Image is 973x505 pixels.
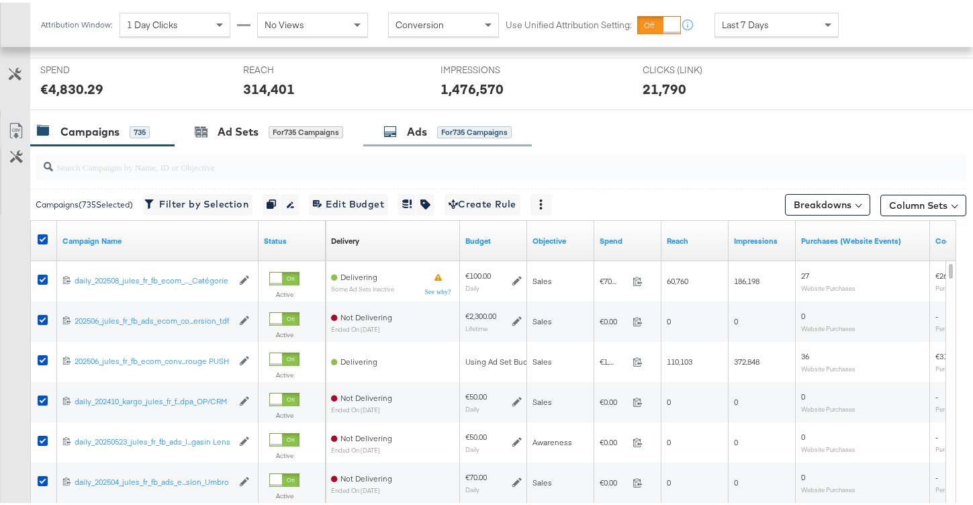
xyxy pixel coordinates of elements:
[801,443,855,451] sub: Website Purchases
[465,402,479,410] sub: Daily
[465,268,491,279] div: €100.00
[269,449,299,457] label: Active
[331,444,392,451] sub: ended on [DATE]
[62,233,253,244] a: Your campaign name.
[243,61,344,74] span: REACH
[449,193,516,210] span: Create Rule
[734,233,790,244] a: The number of times your ad was served. On mobile apps an ad is counted as served the first time ...
[340,310,392,320] span: Not Delivering
[734,475,738,485] span: 0
[667,314,671,324] span: 0
[396,16,444,28] span: Conversion
[801,233,925,244] a: The number of times a purchase was made tracked by your Custom Audience pixel on your website aft...
[935,402,971,410] sub: Per Purchase
[465,429,487,440] div: €50.00
[667,394,671,404] span: 0
[127,16,178,28] span: 1 Day Clicks
[309,191,388,213] button: Edit Budget
[340,471,392,481] span: Not Delivering
[75,273,232,283] div: daily_202508_jules_fr_fb_ecom_..._Catégorie
[734,273,759,283] span: 186,198
[667,475,671,485] span: 0
[331,283,394,290] sub: Some Ad Sets Inactive
[532,233,589,244] a: Your campaign's objective.
[269,408,299,417] label: Active
[75,474,232,486] a: daily_202504_jules_fr_fb_ads_e...sion_Umbro
[40,77,103,96] div: €4,830.29
[935,443,971,451] sub: Per Purchase
[667,434,671,445] span: 0
[437,124,512,136] div: for 735 Campaigns
[532,354,552,364] span: Sales
[465,322,488,330] sub: Lifetime
[667,273,688,283] span: 60,760
[313,193,384,210] span: Edit Budget
[532,475,552,485] span: Sales
[600,394,627,404] span: €0.00
[331,323,392,330] sub: ended on [DATE]
[801,402,855,410] sub: Website Purchases
[445,191,520,213] button: Create Rule
[935,281,971,289] sub: Per Purchase
[465,443,479,451] sub: Daily
[75,434,232,445] a: daily_20250523_jules_fr_fb_ads_l...gasin Lens
[600,475,627,485] span: €0.00
[935,362,971,370] sub: Per Purchase
[465,308,496,319] div: €2,300.00
[734,394,738,404] span: 0
[667,354,692,364] span: 110,103
[801,483,855,491] sub: Website Purchases
[218,122,259,137] div: Ad Sets
[935,389,938,399] span: -
[801,349,809,359] span: 36
[600,354,627,364] span: €1,150.89
[801,308,805,318] span: 0
[40,17,113,27] div: Attribution Window:
[532,314,552,324] span: Sales
[935,268,957,278] span: €26.18
[600,273,627,283] span: €706.96
[36,196,133,208] div: Campaigns ( 735 Selected)
[75,394,232,404] div: daily_202410_kargo_jules_fr_f...dpa_OP/CRM
[880,192,966,214] button: Column Sets
[269,328,299,336] label: Active
[734,354,759,364] span: 372,848
[264,233,320,244] a: Shows the current state of your Ad Campaign.
[441,77,504,96] div: 1,476,570
[643,77,686,96] div: 21,790
[667,233,723,244] a: The number of people your ad was served to.
[801,268,809,278] span: 27
[75,394,232,405] a: daily_202410_kargo_jules_fr_f...dpa_OP/CRM
[331,404,392,411] sub: ended on [DATE]
[75,353,232,364] div: 202506_jules_fr_fb_ecom_conv...rouge PUSH
[734,434,738,445] span: 0
[40,61,141,74] span: SPEND
[935,483,971,491] sub: Per Purchase
[340,390,392,400] span: Not Delivering
[600,434,627,445] span: €0.00
[801,389,805,399] span: 0
[465,354,540,365] div: Using Ad Set Budget
[465,469,487,480] div: €70.00
[269,124,343,136] div: for 735 Campaigns
[75,313,232,324] a: 202506_jules_fr_fb_ads_ecom_co...ersion_tdf
[801,362,855,370] sub: Website Purchases
[340,269,377,279] span: Delivering
[269,287,299,296] label: Active
[331,233,359,244] a: Reflects the ability of your Ad Campaign to achieve delivery based on ad states, schedule and bud...
[53,146,884,172] input: Search Campaigns by Name, ID or Objective
[340,354,377,364] span: Delivering
[532,434,572,445] span: Awareness
[801,469,805,479] span: 0
[935,469,938,479] span: -
[801,429,805,439] span: 0
[265,16,304,28] span: No Views
[340,430,392,441] span: Not Delivering
[801,281,855,289] sub: Website Purchases
[465,483,479,491] sub: Daily
[465,233,522,244] a: The maximum amount you're willing to spend on your ads, on average each day or over the lifetime ...
[75,273,232,284] a: daily_202508_jules_fr_fb_ecom_..._Catégorie
[269,489,299,498] label: Active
